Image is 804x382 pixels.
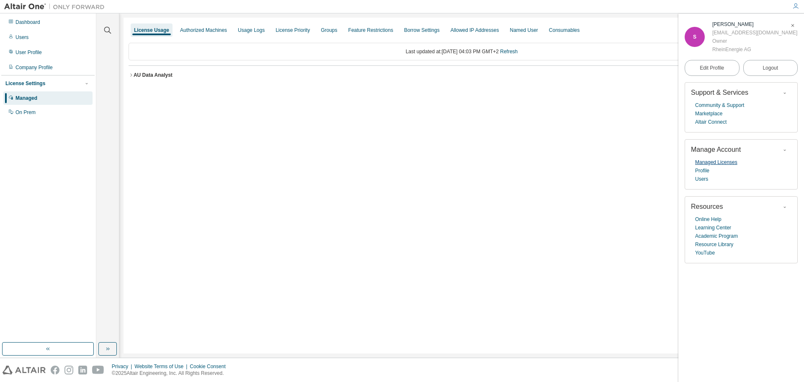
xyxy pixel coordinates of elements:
div: User Profile [15,49,42,56]
div: Authorized Machines [180,27,227,34]
div: Website Terms of Use [134,363,190,370]
a: Learning Center [695,223,731,232]
a: Users [695,175,708,183]
div: Allowed IP Addresses [451,27,499,34]
a: Managed Licenses [695,158,737,166]
span: Manage Account [691,146,741,153]
button: Logout [743,60,798,76]
span: Resources [691,203,723,210]
div: Usage Logs [238,27,265,34]
img: linkedin.svg [78,366,87,374]
a: Refresh [500,49,518,55]
img: Altair One [4,3,109,11]
span: Support & Services [691,89,748,96]
div: License Priority [276,27,310,34]
a: Profile [695,166,709,175]
div: Managed [15,95,37,101]
div: License Settings [5,80,45,87]
div: Company Profile [15,64,53,71]
a: Online Help [695,215,722,223]
img: instagram.svg [64,366,73,374]
div: Dashboard [15,19,40,26]
div: Cookie Consent [190,363,230,370]
a: YouTube [695,249,715,257]
div: Groups [321,27,337,34]
img: youtube.svg [92,366,104,374]
span: S [693,34,696,40]
div: Stefan Pfensig [712,20,797,29]
div: Users [15,34,28,41]
a: Altair Connect [695,118,727,126]
div: [EMAIL_ADDRESS][DOMAIN_NAME] [712,29,797,37]
img: altair_logo.svg [3,366,46,374]
div: Owner [712,37,797,45]
span: Logout [763,64,778,72]
p: © 2025 Altair Engineering, Inc. All Rights Reserved. [112,370,231,377]
button: AU Data AnalystLicense ID: 131177 [129,66,795,84]
div: Named User [510,27,538,34]
a: Edit Profile [685,60,740,76]
a: Resource Library [695,240,733,249]
div: RheinEnergie AG [712,45,797,54]
a: Community & Support [695,101,744,109]
div: Feature Restrictions [348,27,393,34]
a: Academic Program [695,232,738,240]
div: Borrow Settings [404,27,440,34]
div: Consumables [549,27,580,34]
div: AU Data Analyst [134,72,173,78]
div: On Prem [15,109,36,116]
div: License Usage [134,27,169,34]
div: Last updated at: [DATE] 04:03 PM GMT+2 [129,43,795,60]
a: Marketplace [695,109,722,118]
div: Privacy [112,363,134,370]
span: Edit Profile [700,65,724,71]
img: facebook.svg [51,366,59,374]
